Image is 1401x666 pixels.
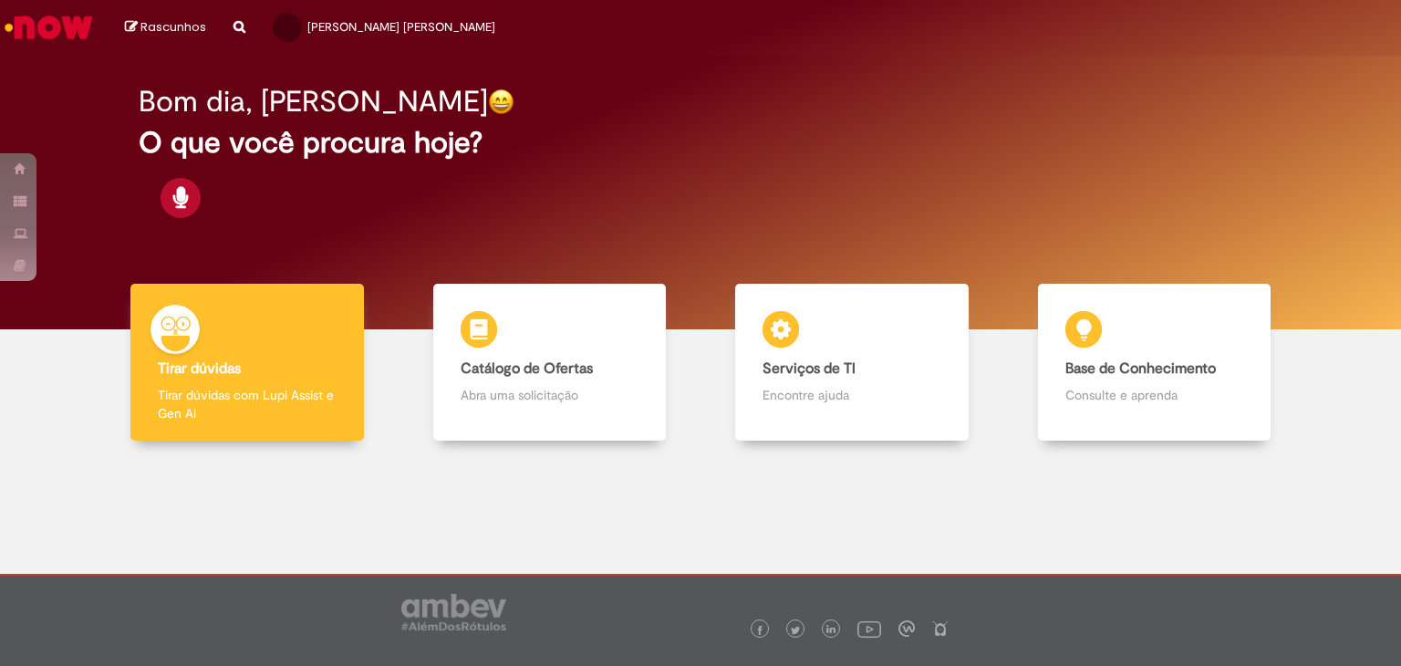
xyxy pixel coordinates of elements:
[461,359,593,378] b: Catálogo de Ofertas
[857,617,881,640] img: logo_footer_youtube.png
[140,18,206,36] span: Rascunhos
[401,594,506,630] img: logo_footer_ambev_rotulo_gray.png
[488,88,514,115] img: happy-face.png
[96,284,399,442] a: Tirar dúvidas Tirar dúvidas com Lupi Assist e Gen Ai
[2,9,96,46] img: ServiceNow
[898,620,915,637] img: logo_footer_workplace.png
[139,86,488,118] h2: Bom dia, [PERSON_NAME]
[307,19,495,35] span: [PERSON_NAME] [PERSON_NAME]
[755,626,764,635] img: logo_footer_facebook.png
[1065,359,1216,378] b: Base de Conhecimento
[158,359,241,378] b: Tirar dúvidas
[139,127,1263,159] h2: O que você procura hoje?
[125,19,206,36] a: Rascunhos
[158,386,337,422] p: Tirar dúvidas com Lupi Assist e Gen Ai
[763,359,856,378] b: Serviços de TI
[932,620,949,637] img: logo_footer_naosei.png
[700,284,1003,442] a: Serviços de TI Encontre ajuda
[826,625,835,636] img: logo_footer_linkedin.png
[1003,284,1306,442] a: Base de Conhecimento Consulte e aprenda
[763,386,941,404] p: Encontre ajuda
[791,626,800,635] img: logo_footer_twitter.png
[461,386,639,404] p: Abra uma solicitação
[1065,386,1244,404] p: Consulte e aprenda
[399,284,701,442] a: Catálogo de Ofertas Abra uma solicitação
